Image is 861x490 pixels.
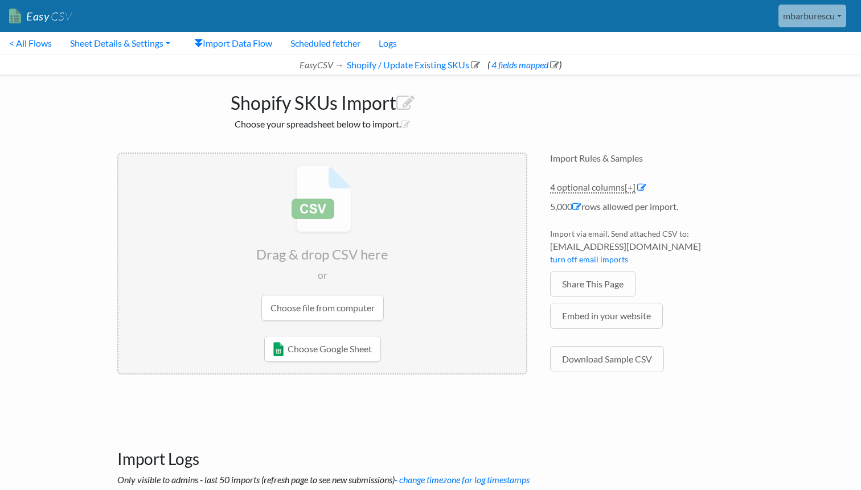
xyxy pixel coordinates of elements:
[550,254,628,264] a: turn off email imports
[550,271,635,297] a: Share This Page
[550,182,635,193] a: 4 optional columns[+]
[778,5,846,27] a: mbarburescu
[9,5,72,28] a: EasyCSV
[50,9,72,23] span: CSV
[550,228,744,271] li: Import via email. Send attached CSV to:
[550,153,744,163] h4: Import Rules & Samples
[117,87,527,114] h1: Shopify SKUs Import
[300,59,344,70] i: EasyCSV →
[550,240,744,253] span: [EMAIL_ADDRESS][DOMAIN_NAME]
[345,59,480,70] a: Shopify / Update Existing SKUs
[117,118,527,129] h2: Choose your spreadsheet below to import.
[61,32,179,55] a: Sheet Details & Settings
[550,346,664,372] a: Download Sample CSV
[117,474,530,485] i: Only visible to admins - last 50 imports (refresh page to see new submissions)
[185,32,281,55] a: Import Data Flow
[550,303,663,329] a: Embed in your website
[370,32,406,55] a: Logs
[550,200,744,219] li: 5,000 rows allowed per import.
[264,336,381,362] a: Choose Google Sheet
[625,182,635,192] span: [+]
[281,32,370,55] a: Scheduled fetcher
[490,59,559,70] a: 4 fields mapped
[117,421,744,469] h3: Import Logs
[395,474,530,485] a: - change timezone for log timestamps
[487,59,561,70] span: ( )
